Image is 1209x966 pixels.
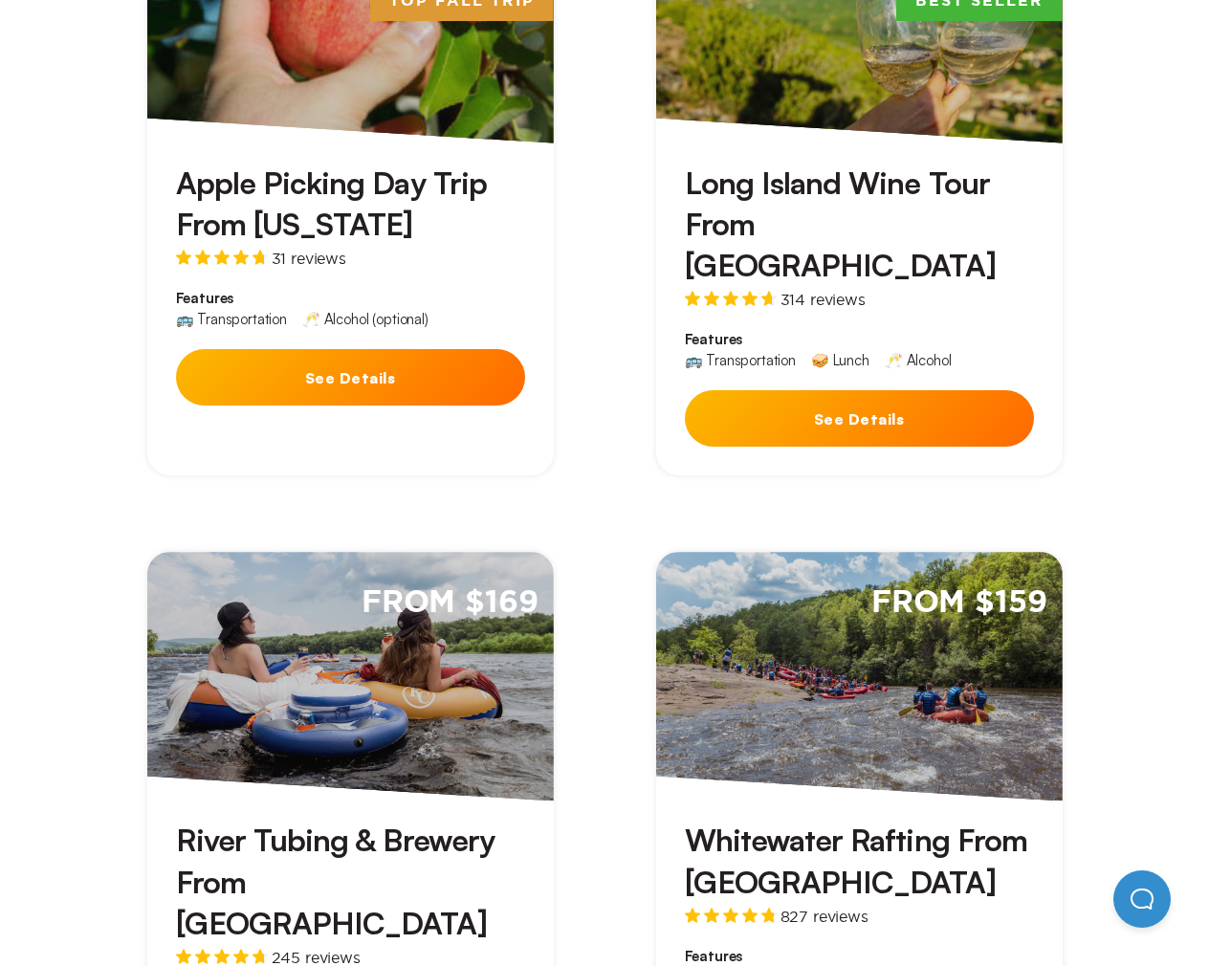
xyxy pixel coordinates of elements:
iframe: Help Scout Beacon - Open [1113,870,1171,928]
span: Features [176,289,525,308]
button: See Details [685,390,1034,447]
button: See Details [176,349,525,406]
div: 🥂 Alcohol (optional) [302,312,429,326]
span: From $159 [871,582,1047,624]
h3: Apple Picking Day Trip From [US_STATE] [176,163,525,245]
span: Features [685,947,1034,966]
h3: Long Island Wine Tour From [GEOGRAPHIC_DATA] [685,163,1034,287]
span: 314 reviews [780,292,866,307]
h3: River Tubing & Brewery From [GEOGRAPHIC_DATA] [176,820,525,944]
span: Features [685,330,1034,349]
div: 🥂 Alcohol [885,353,952,367]
h3: Whitewater Rafting From [GEOGRAPHIC_DATA] [685,820,1034,902]
span: 31 reviews [272,251,346,266]
span: 245 reviews [272,950,361,965]
span: 827 reviews [780,909,868,924]
div: 🚌 Transportation [176,312,287,326]
div: 🚌 Transportation [685,353,796,367]
div: 🥪 Lunch [811,353,869,367]
span: From $169 [362,582,539,624]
